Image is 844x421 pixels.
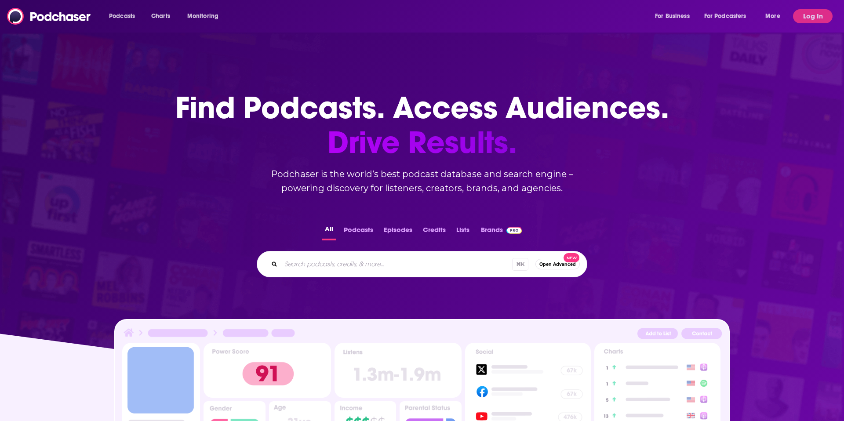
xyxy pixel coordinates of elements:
button: open menu [103,9,146,23]
button: open menu [181,9,230,23]
span: Podcasts [109,10,135,22]
span: New [564,253,579,262]
a: Charts [146,9,175,23]
button: All [322,223,336,240]
img: Podchaser - Follow, Share and Rate Podcasts [7,8,91,25]
div: Search podcasts, credits, & more... [257,251,587,277]
input: Search podcasts, credits, & more... [281,257,512,271]
span: Charts [151,10,170,22]
span: More [765,10,780,22]
button: Podcasts [341,223,376,240]
img: Podcast Insights Power score [204,343,331,398]
span: Drive Results. [175,125,669,160]
span: ⌘ K [512,258,528,271]
span: For Business [655,10,690,22]
span: Open Advanced [539,262,576,267]
a: BrandsPodchaser Pro [481,223,522,240]
span: For Podcasters [704,10,746,22]
h1: Find Podcasts. Access Audiences. [175,91,669,160]
button: Lists [454,223,472,240]
button: Open AdvancedNew [535,259,580,269]
img: Podcast Insights Header [122,327,722,342]
img: Podchaser Pro [506,227,522,234]
h2: Podchaser is the world’s best podcast database and search engine – powering discovery for listene... [246,167,598,195]
button: open menu [759,9,791,23]
img: Podcast Insights Listens [335,343,462,398]
button: open menu [698,9,759,23]
span: Monitoring [187,10,218,22]
button: Credits [420,223,448,240]
button: open menu [649,9,701,23]
button: Log In [793,9,833,23]
button: Episodes [381,223,415,240]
